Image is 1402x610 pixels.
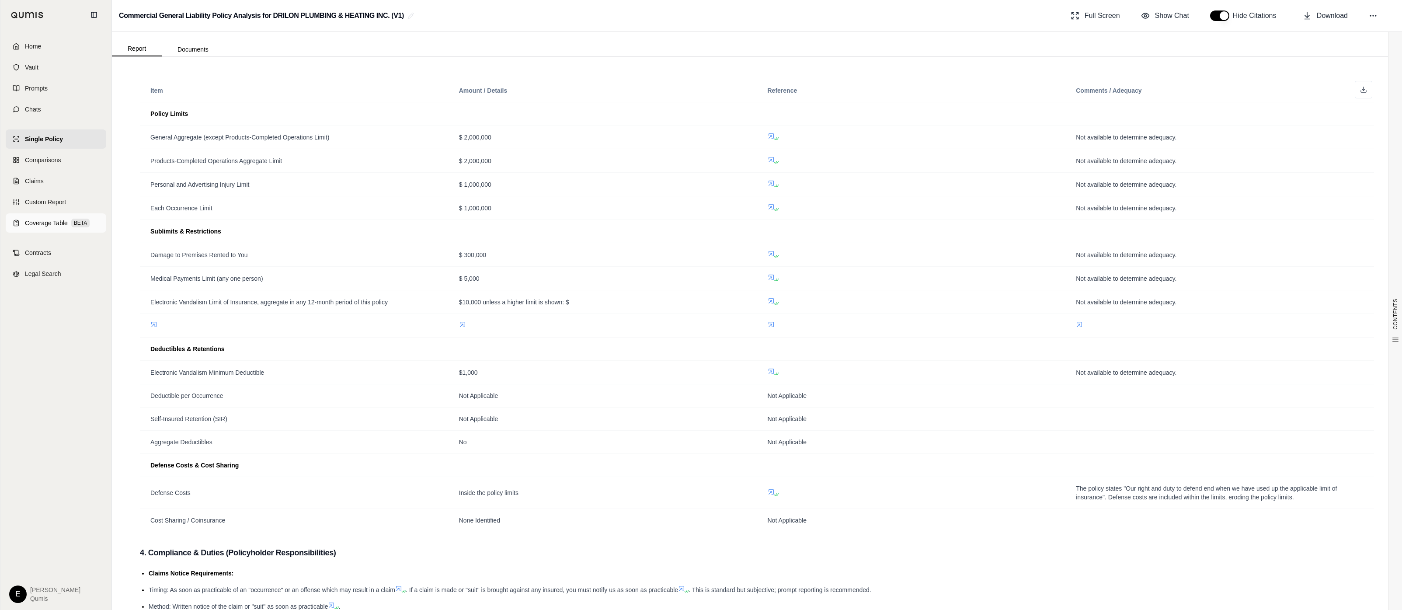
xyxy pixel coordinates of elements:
span: Each Occurrence Limit [150,205,212,212]
span: Contracts [25,248,51,257]
span: . [338,603,340,610]
span: CONTENTS [1392,299,1399,330]
a: Coverage TableBETA [6,213,106,233]
span: None Identified [459,517,500,524]
span: General Aggregate (except Products-Completed Operations Limit) [150,134,329,141]
span: Comments / Adequacy [1076,87,1141,94]
h2: Commercial General Liability Policy Analysis for DRILON PLUMBING & HEATING INC. (V1) [119,8,404,24]
span: Item [150,87,163,94]
span: $ 1,000,000 [459,181,491,188]
span: Claims [25,177,44,185]
span: Electronic Vandalism Minimum Deductible [150,369,264,376]
span: . If a claim is made or "suit" is brought against any insured, you must notify us as soon as prac... [406,586,678,593]
span: Full Screen [1085,10,1120,21]
span: Single Policy [25,135,63,143]
span: Not available to determine adequacy. [1076,134,1176,141]
span: Home [25,42,41,51]
a: Home [6,37,106,56]
span: Not available to determine adequacy. [1076,251,1176,258]
span: $1,000 [459,369,478,376]
span: Not Applicable [768,517,807,524]
span: . This is standard but subjective; prompt reporting is recommended. [689,586,871,593]
span: Chats [25,105,41,114]
span: Not Applicable [459,392,498,399]
span: Medical Payments Limit (any one person) [150,275,263,282]
button: Collapse sidebar [87,8,101,22]
span: Vault [25,63,38,72]
button: Download as Excel [1355,81,1372,98]
span: Prompts [25,84,48,93]
span: Comparisons [25,156,61,164]
span: Self-Insured Retention (SIR) [150,415,227,422]
span: Cost Sharing / Coinsurance [150,517,225,524]
span: Not available to determine adequacy. [1076,181,1176,188]
span: Products-Completed Operations Aggregate Limit [150,157,282,164]
div: E [9,586,27,603]
button: Full Screen [1067,7,1124,24]
span: Policy Limits [150,110,188,117]
a: Single Policy [6,129,106,149]
img: Qumis Logo [11,12,44,18]
button: Show Chat [1138,7,1193,24]
span: Custom Report [25,198,66,206]
span: Qumis [30,594,80,603]
span: [PERSON_NAME] [30,586,80,594]
span: BETA [71,219,90,227]
button: Download [1299,7,1351,24]
a: Vault [6,58,106,77]
span: Not available to determine adequacy. [1076,275,1176,282]
span: Not Applicable [768,392,807,399]
span: Electronic Vandalism Limit of Insurance, aggregate in any 12-month period of this policy [150,299,388,306]
span: Sublimits & Restrictions [150,228,221,235]
h3: 4. Compliance & Duties (Policyholder Responsibilities) [140,545,1374,561]
a: Comparisons [6,150,106,170]
span: Not available to determine adequacy. [1076,157,1176,164]
a: Claims [6,171,106,191]
span: No [459,439,467,446]
button: Report [112,42,162,56]
span: Show Chat [1155,10,1189,21]
a: Legal Search [6,264,106,283]
span: Reference [768,87,797,94]
span: Not available to determine adequacy. [1076,369,1176,376]
span: Personal and Advertising Injury Limit [150,181,249,188]
span: Not available to determine adequacy. [1076,205,1176,212]
span: Defense Costs & Cost Sharing [150,462,239,469]
span: Deductibles & Retentions [150,345,225,352]
button: Documents [162,42,224,56]
span: $ 2,000,000 [459,157,491,164]
span: The policy states "Our right and duty to defend end when we have used up the applicable limit of ... [1076,485,1337,501]
span: Not Applicable [768,415,807,422]
span: Aggregate Deductibles [150,439,212,446]
span: Deductible per Occurrence [150,392,223,399]
span: Not Applicable [768,439,807,446]
span: $ 5,000 [459,275,480,282]
span: Method: Written notice of the claim or "suit" as soon as practicable [149,603,328,610]
span: Legal Search [25,269,61,278]
span: $10,000 unless a higher limit is shown: $ [459,299,569,306]
span: Hide Citations [1233,10,1282,21]
span: Claims Notice Requirements: [149,570,234,577]
span: Not Applicable [459,415,498,422]
span: $ 2,000,000 [459,134,491,141]
span: $ 1,000,000 [459,205,491,212]
span: Defense Costs [150,489,191,496]
span: Timing: As soon as practicable of an "occurrence" or an offense which may result in a claim [149,586,395,593]
span: Download [1317,10,1348,21]
span: Inside the policy limits [459,489,518,496]
span: $ 300,000 [459,251,486,258]
span: Not available to determine adequacy. [1076,299,1176,306]
span: Damage to Premises Rented to You [150,251,248,258]
a: Prompts [6,79,106,98]
a: Chats [6,100,106,119]
span: Coverage Table [25,219,68,227]
a: Custom Report [6,192,106,212]
span: Amount / Details [459,87,507,94]
a: Contracts [6,243,106,262]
